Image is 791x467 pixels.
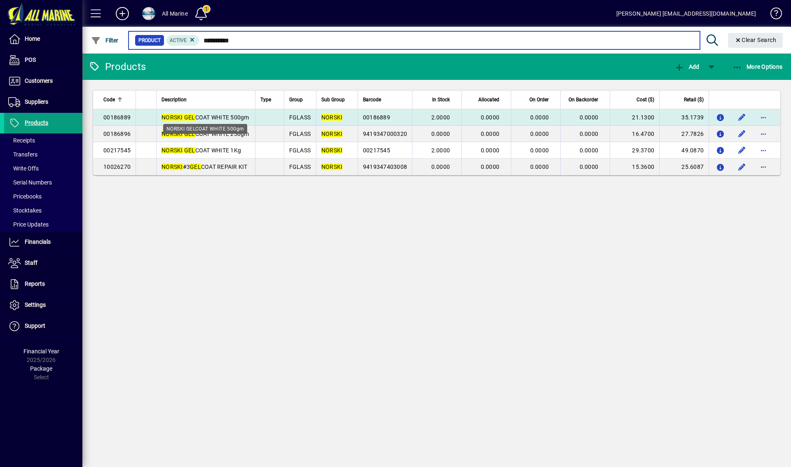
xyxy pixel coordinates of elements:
em: NORSKI [161,114,183,121]
span: Product [138,36,161,44]
span: 9419347000320 [363,131,407,137]
button: Edit [735,160,749,173]
span: 0.0000 [580,114,599,121]
span: More Options [732,63,783,70]
a: Support [4,316,82,336]
td: 15.3600 [610,159,659,175]
span: In Stock [432,95,450,104]
button: Edit [735,127,749,140]
div: Group [289,95,311,104]
button: Edit [735,111,749,124]
span: 00217545 [103,147,131,154]
em: NORSKI [161,163,183,170]
div: NORSKI GELCOAT WHITE 500gm [163,124,247,134]
a: Reports [4,274,82,294]
td: 49.0870 [659,142,709,159]
div: On Backorder [566,95,606,104]
span: 2.0000 [431,114,450,121]
td: 29.3700 [610,142,659,159]
div: Type [260,95,279,104]
span: 00186896 [103,131,131,137]
a: Write Offs [4,161,82,175]
span: Stocktakes [8,207,42,214]
em: NORSKI [321,147,343,154]
em: NORSKI [161,147,183,154]
span: Home [25,35,40,42]
span: Retail ($) [684,95,704,104]
span: Code [103,95,115,104]
em: GEL [184,114,195,121]
span: 2.0000 [431,147,450,154]
td: 25.6087 [659,159,709,175]
button: Filter [89,33,121,48]
span: On Backorder [569,95,598,104]
span: COAT WHITE 500gm [161,114,249,121]
span: Type [260,95,271,104]
span: Price Updates [8,221,49,228]
span: 00217545 [363,147,390,154]
em: NORSKI [321,163,343,170]
span: Reports [25,280,45,287]
span: 0.0000 [530,163,549,170]
span: Filter [91,37,119,44]
span: Allocated [478,95,499,104]
span: Receipts [8,137,35,144]
button: More options [757,160,770,173]
div: In Stock [417,95,457,104]
span: 0.0000 [481,131,500,137]
td: 27.7826 [659,126,709,142]
div: Barcode [363,95,407,104]
span: Group [289,95,303,104]
em: GEL [184,147,195,154]
span: FGLASS [289,163,311,170]
em: NORSKI [321,131,343,137]
a: Knowledge Base [764,2,781,28]
button: Add [109,6,136,21]
button: More options [757,111,770,124]
button: Profile [136,6,162,21]
span: 0.0000 [431,163,450,170]
span: 0.0000 [580,147,599,154]
mat-chip: Activation Status: Active [166,35,199,46]
span: 9419347403008 [363,163,407,170]
span: 0.0000 [530,131,549,137]
button: Clear [728,33,783,48]
span: #3 COAT REPAIR KIT [161,163,248,170]
td: 35.1739 [659,109,709,126]
button: More Options [730,59,785,74]
a: Customers [4,71,82,91]
span: Description [161,95,187,104]
span: Financial Year [23,348,59,355]
span: FGLASS [289,114,311,121]
span: Financials [25,238,51,245]
a: Stocktakes [4,203,82,217]
div: On Order [516,95,556,104]
a: Staff [4,253,82,273]
span: Support [25,322,45,329]
a: Home [4,29,82,49]
span: Transfers [8,151,37,158]
span: Pricebooks [8,193,42,200]
span: Staff [25,259,37,266]
button: Edit [735,144,749,157]
em: NORSKI [321,114,343,121]
span: 0.0000 [481,163,500,170]
span: POS [25,56,36,63]
em: NORSKI [161,131,183,137]
span: 0.0000 [431,131,450,137]
a: Receipts [4,133,82,147]
div: Products [89,60,146,73]
span: Customers [25,77,53,84]
button: Add [672,59,701,74]
button: More options [757,144,770,157]
td: 21.1300 [610,109,659,126]
div: Allocated [467,95,507,104]
span: Serial Numbers [8,179,52,186]
span: Write Offs [8,165,39,172]
span: COAT WHITE 250gm [161,131,249,137]
span: 00186889 [103,114,131,121]
a: Pricebooks [4,189,82,203]
a: POS [4,50,82,70]
div: All Marine [162,7,188,20]
span: 0.0000 [481,114,500,121]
